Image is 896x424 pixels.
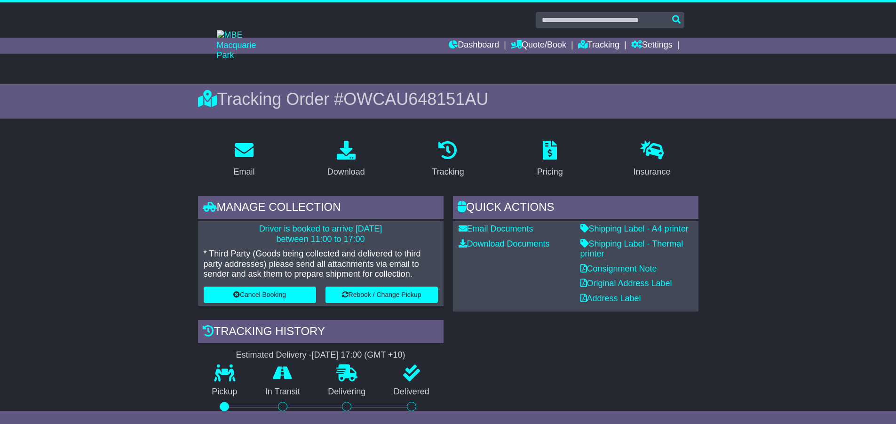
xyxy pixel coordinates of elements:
p: * Third Party (Goods being collected and delivered to third party addresses) please send all atta... [204,249,438,280]
a: Download Documents [459,239,550,248]
a: Tracking [426,137,470,182]
p: Driver is booked to arrive [DATE] between 11:00 to 17:00 [204,224,438,244]
div: Pricing [537,166,563,178]
p: Delivered [380,387,444,397]
a: Email [227,137,261,182]
button: Rebook / Change Pickup [325,287,438,303]
div: Email [233,166,254,178]
a: Quote/Book [511,38,566,54]
img: MBE Macquarie Park [217,30,273,61]
a: Email Documents [459,224,533,233]
div: Download [327,166,365,178]
a: Download [321,137,371,182]
div: Tracking Order # [198,89,698,109]
div: [DATE] 17:00 (GMT +10) [312,350,405,360]
a: Settings [631,38,673,54]
a: Shipping Label - A4 printer [580,224,689,233]
a: Address Label [580,294,641,303]
div: Estimated Delivery - [198,350,444,360]
a: Consignment Note [580,264,657,273]
div: Manage collection [198,196,444,221]
span: OWCAU648151AU [343,89,488,109]
p: In Transit [251,387,314,397]
a: Dashboard [449,38,499,54]
button: Cancel Booking [204,287,316,303]
a: Original Address Label [580,279,672,288]
a: Shipping Label - Thermal printer [580,239,683,259]
p: Pickup [198,387,252,397]
div: Insurance [634,166,671,178]
a: Pricing [531,137,569,182]
div: Quick Actions [453,196,698,221]
p: Delivering [314,387,380,397]
div: Tracking history [198,320,444,345]
div: Tracking [432,166,464,178]
a: Tracking [578,38,619,54]
a: Insurance [627,137,677,182]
